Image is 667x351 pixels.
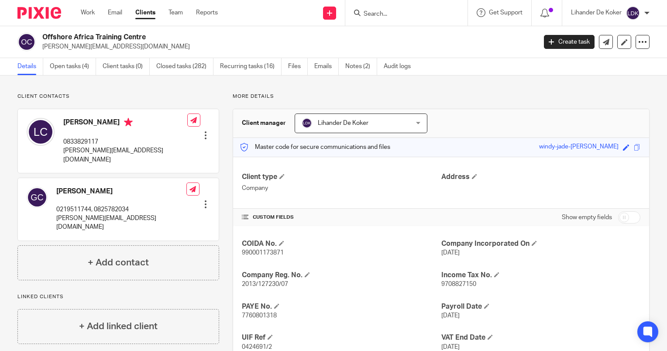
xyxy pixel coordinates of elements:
[539,142,619,152] div: windy-jade-[PERSON_NAME]
[17,93,219,100] p: Client contacts
[242,344,272,350] span: 0424691/2
[79,320,158,333] h4: + Add linked client
[81,8,95,17] a: Work
[345,58,377,75] a: Notes (2)
[108,8,122,17] a: Email
[288,58,308,75] a: Files
[302,118,312,128] img: svg%3E
[318,120,368,126] span: Lihander De Koker
[124,118,133,127] i: Primary
[242,214,441,221] h4: CUSTOM FIELDS
[240,143,390,151] p: Master code for secure communications and files
[63,118,187,129] h4: [PERSON_NAME]
[242,313,277,319] span: 7760801318
[27,118,55,146] img: svg%3E
[220,58,282,75] a: Recurring tasks (16)
[50,58,96,75] a: Open tasks (4)
[63,138,187,146] p: 0833829117
[242,250,284,256] span: 990001173871
[544,35,595,49] a: Create task
[242,302,441,311] h4: PAYE No.
[196,8,218,17] a: Reports
[63,146,187,164] p: [PERSON_NAME][EMAIL_ADDRESS][DOMAIN_NAME]
[42,33,433,42] h2: Offshore Africa Training Centre
[441,250,460,256] span: [DATE]
[441,281,476,287] span: 9708827150
[56,187,186,196] h4: [PERSON_NAME]
[384,58,417,75] a: Audit logs
[56,214,186,232] p: [PERSON_NAME][EMAIL_ADDRESS][DOMAIN_NAME]
[242,239,441,248] h4: COIDA No.
[103,58,150,75] a: Client tasks (0)
[441,172,640,182] h4: Address
[441,271,640,280] h4: Income Tax No.
[441,239,640,248] h4: Company Incorporated On
[242,184,441,193] p: Company
[314,58,339,75] a: Emails
[233,93,650,100] p: More details
[17,293,219,300] p: Linked clients
[135,8,155,17] a: Clients
[626,6,640,20] img: svg%3E
[27,187,48,208] img: svg%3E
[168,8,183,17] a: Team
[562,213,612,222] label: Show empty fields
[242,281,288,287] span: 2013/127230/07
[242,333,441,342] h4: UIF Ref
[441,333,640,342] h4: VAT End Date
[363,10,441,18] input: Search
[242,119,286,127] h3: Client manager
[441,302,640,311] h4: Payroll Date
[56,205,186,214] p: 0219511744, 0825782034
[242,271,441,280] h4: Company Reg. No.
[156,58,213,75] a: Closed tasks (282)
[17,7,61,19] img: Pixie
[489,10,523,16] span: Get Support
[88,256,149,269] h4: + Add contact
[441,344,460,350] span: [DATE]
[571,8,622,17] p: Lihander De Koker
[17,33,36,51] img: svg%3E
[42,42,531,51] p: [PERSON_NAME][EMAIL_ADDRESS][DOMAIN_NAME]
[441,313,460,319] span: [DATE]
[242,172,441,182] h4: Client type
[17,58,43,75] a: Details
